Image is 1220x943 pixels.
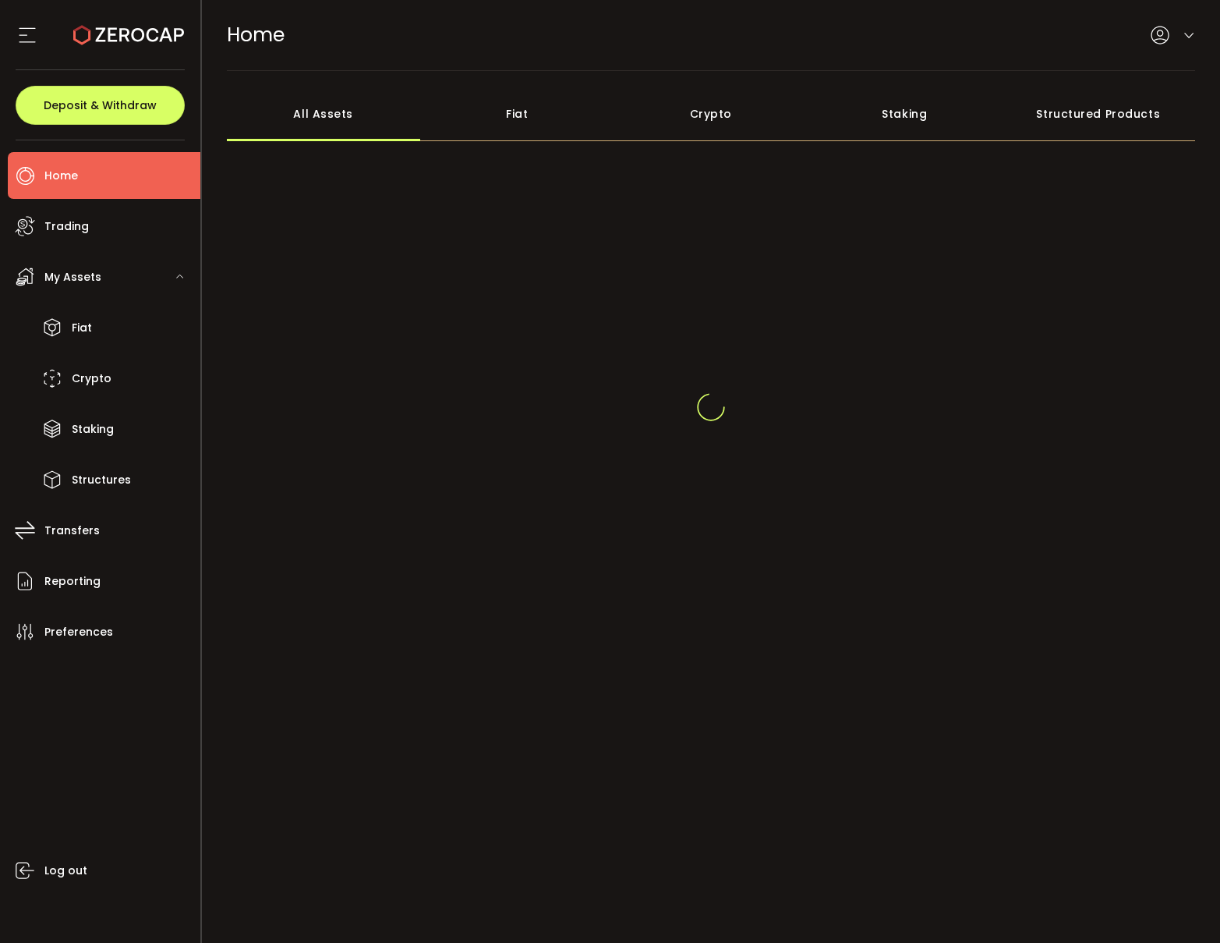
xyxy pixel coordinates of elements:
div: Crypto [614,87,808,141]
div: Fiat [420,87,614,141]
span: Staking [72,418,114,441]
div: Structured Products [1002,87,1196,141]
span: Transfers [44,519,100,542]
button: Deposit & Withdraw [16,86,185,125]
span: Fiat [72,317,92,339]
div: Staking [808,87,1002,141]
span: Home [44,165,78,187]
span: Home [227,21,285,48]
span: Trading [44,215,89,238]
div: All Assets [227,87,421,141]
span: Deposit & Withdraw [44,100,157,111]
span: My Assets [44,266,101,289]
span: Log out [44,860,87,882]
span: Crypto [72,367,111,390]
span: Structures [72,469,131,491]
span: Reporting [44,570,101,593]
span: Preferences [44,621,113,643]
